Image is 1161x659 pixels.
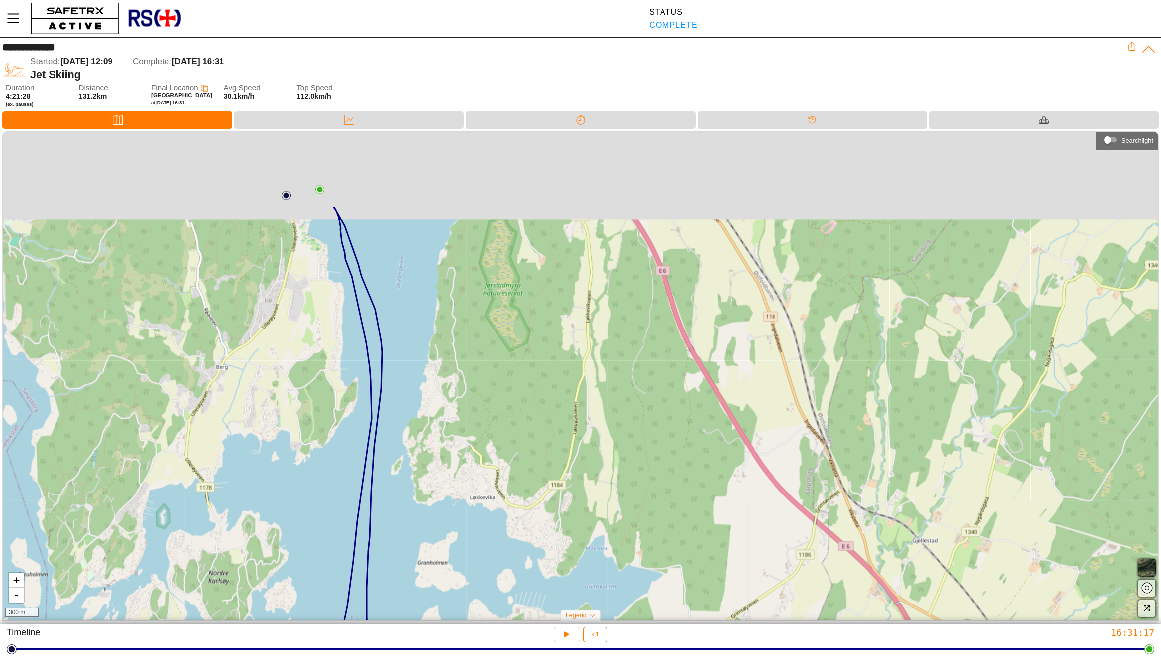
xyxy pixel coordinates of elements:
[466,111,695,129] div: Splits
[649,8,698,17] div: Status
[127,2,182,35] img: RescueLogo.png
[151,92,212,98] span: [GEOGRAPHIC_DATA]
[133,57,171,66] span: Complete:
[60,57,112,66] span: [DATE] 12:09
[6,101,69,107] span: (ex. pauses)
[296,92,331,100] span: 112.0km/h
[6,84,69,92] span: Duration
[591,631,599,637] span: x 1
[30,57,60,66] span: Started:
[79,92,107,100] span: 131.2km
[566,612,587,619] span: Legend
[7,627,386,642] div: Timeline
[234,111,464,129] div: Data
[224,92,255,100] span: 30.1km/h
[1121,137,1153,144] div: Searchlight
[1101,132,1153,147] div: Searchlight
[282,191,291,200] img: PathStart.svg
[698,111,927,129] div: Timeline
[6,92,31,100] span: 4:21:28
[224,84,287,92] span: Avg Speed
[583,627,607,642] button: x 1
[151,100,185,105] span: at [DATE] 16:31
[79,84,142,92] span: Distance
[2,57,25,80] img: JET_SKIING.svg
[30,68,1127,81] div: Jet Skiing
[649,21,698,30] div: Complete
[929,111,1159,129] div: Equipment
[172,57,224,66] span: [DATE] 16:31
[315,185,324,194] img: PathEnd.svg
[9,588,24,603] a: Zoom out
[2,111,232,129] div: Map
[5,608,39,617] div: 300 m
[151,83,198,92] span: Final Location
[296,84,360,92] span: Top Speed
[9,573,24,588] a: Zoom in
[1039,115,1049,125] img: Equipment_Black.svg
[775,627,1154,638] div: 16:31:17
